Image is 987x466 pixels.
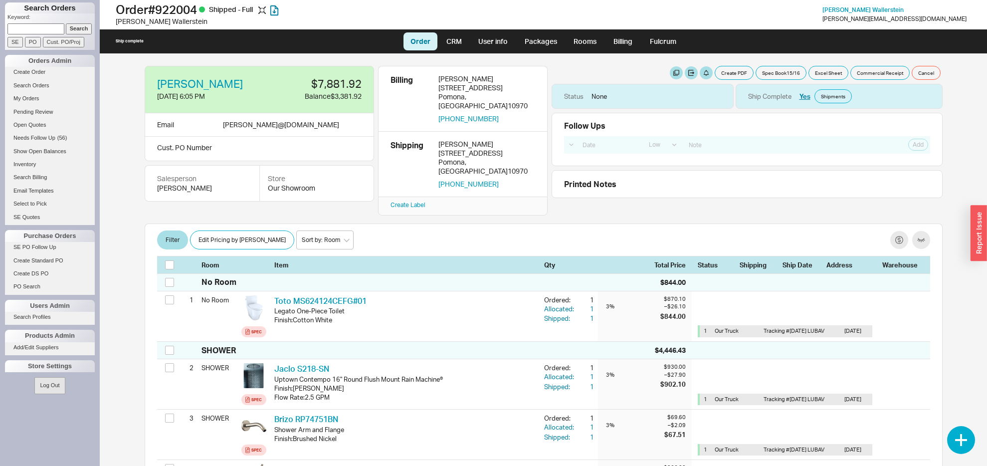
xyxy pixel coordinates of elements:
div: Address [826,260,876,269]
div: 1 [576,314,594,323]
div: Ordered: [544,363,576,372]
div: Room [201,260,237,269]
div: Salesperson [157,174,247,184]
div: [PERSON_NAME] @ [DOMAIN_NAME] [223,119,339,130]
button: Shipped:1 [544,382,594,391]
div: None [592,92,607,101]
a: Inventory [5,159,95,170]
div: 1 [704,327,711,335]
div: [DATE] [844,396,868,403]
p: Keyword: [7,13,95,23]
div: Finish : Brushed Nickel [274,434,536,443]
div: Shipping [740,260,777,269]
div: Item [274,260,540,269]
a: Brizo RP74751BN [274,414,338,424]
button: Shipped:1 [544,314,594,323]
span: Shipments [821,92,845,100]
div: Finish : Cotton White [274,315,536,324]
a: Packages [517,32,564,50]
a: Email Templates [5,186,95,196]
a: Spec [241,326,266,337]
div: 1 [576,414,594,423]
div: Store Settings [5,360,95,372]
a: Toto MS624124CEFG#01 [274,296,367,306]
div: [PERSON_NAME] [438,140,535,149]
div: Shipped: [544,314,576,323]
div: Store [268,174,366,184]
div: Shipped: [544,433,576,442]
a: [PERSON_NAME] [157,78,243,89]
a: Open Quotes [5,120,95,130]
span: Cancel [918,69,934,77]
a: Jaclo S218-SN [274,364,329,374]
span: Tracking # [DATE] LUBAV [764,396,824,403]
div: Email [157,119,174,130]
div: Uptown Contempo 16" Round Flush Mount Rain Machine® [274,375,536,384]
button: Spec Book15/16 [756,66,806,80]
div: $870.10 [660,295,686,303]
span: [PERSON_NAME] Wallerstein [822,6,904,13]
div: Finish : [PERSON_NAME] [274,384,536,393]
div: Status [698,260,734,269]
a: SE PO Follow Up [5,242,95,252]
div: Ship Date [783,260,820,269]
button: Allocated:1 [544,304,594,313]
div: Shipping [391,140,430,189]
span: Our Truck [715,327,739,334]
div: Follow Ups [564,121,605,130]
div: Balance $3,381.92 [266,91,362,101]
div: Cust. PO Number [145,137,374,161]
button: [PHONE_NUMBER] [438,114,499,123]
button: [PHONE_NUMBER] [438,180,499,189]
button: Shipped:1 [544,433,594,442]
span: Add [913,141,924,149]
button: Excel Sheet [808,66,848,80]
div: 1 [576,295,594,304]
div: Pomona , [GEOGRAPHIC_DATA] 10970 [438,92,535,110]
input: Date [577,138,641,152]
div: 1 [576,363,594,372]
span: Excel Sheet [815,69,842,77]
div: Allocated: [544,423,576,432]
div: – $2.09 [664,422,686,429]
button: Commercial Receipt [850,66,910,80]
div: Ship complete [116,38,144,44]
div: $69.60 [664,414,686,421]
div: $4,446.43 [655,345,686,355]
a: Pending Review [5,107,95,117]
button: Allocated:1 [544,423,594,432]
div: Legato One-Piece Toilet [274,306,536,315]
span: Tracking # [DATE] LUBAV [764,327,824,334]
h1: Search Orders [5,2,95,13]
div: Our Showroom [268,183,366,193]
div: Shower Arm and Flange [274,425,536,434]
a: Create Order [5,67,95,77]
div: 1 [181,291,194,308]
div: 1 [576,433,594,442]
div: 2 [181,359,194,376]
a: Search Orders [5,80,95,91]
a: User info [471,32,515,50]
a: Create DS PO [5,268,95,279]
span: Needs Follow Up [13,135,55,141]
span: Filter [166,234,180,246]
div: 1 [576,304,594,313]
div: Allocated: [544,304,576,313]
div: [PERSON_NAME][EMAIL_ADDRESS][DOMAIN_NAME] [822,15,967,22]
div: $844.00 [660,277,686,287]
span: Commercial Receipt [857,69,903,77]
div: 3 % [606,303,658,310]
div: Status [564,92,584,101]
span: Our Truck [715,396,739,403]
div: Total Price [654,260,692,269]
div: 1 [576,382,594,391]
div: 1 [704,396,711,403]
div: [PERSON_NAME] [157,183,247,193]
a: PO Search [5,281,95,292]
a: Shipments [814,89,852,103]
a: Search Billing [5,172,95,183]
div: Printed Notes [564,179,930,190]
button: Allocated:1 [544,372,594,381]
div: No Room [201,276,236,287]
div: [DATE] 6:05 PM [157,91,258,101]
